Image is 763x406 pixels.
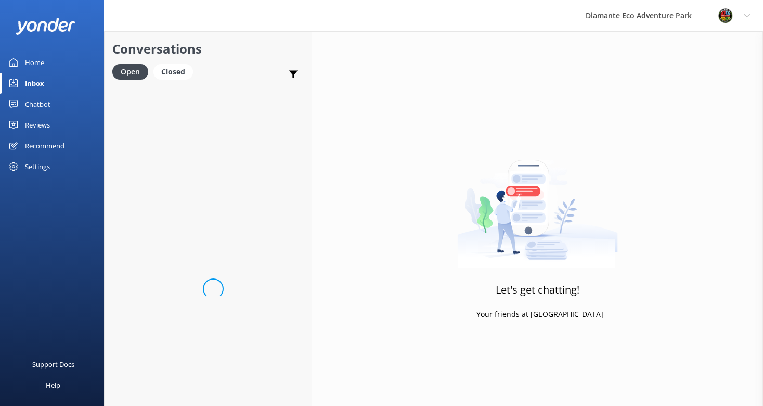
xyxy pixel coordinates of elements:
img: artwork of a man stealing a conversation from at giant smartphone [457,138,618,268]
div: Reviews [25,115,50,135]
a: Closed [153,66,198,77]
img: 831-1756915225.png [718,8,733,23]
div: Recommend [25,135,64,156]
div: Settings [25,156,50,177]
img: yonder-white-logo.png [16,18,75,35]
a: Open [112,66,153,77]
div: Inbox [25,73,44,94]
h3: Let's get chatting! [496,282,579,298]
div: Chatbot [25,94,50,115]
div: Home [25,52,44,73]
div: Help [46,375,60,396]
h2: Conversations [112,39,304,59]
div: Closed [153,64,193,80]
div: Support Docs [32,354,74,375]
p: - Your friends at [GEOGRAPHIC_DATA] [472,309,603,320]
div: Open [112,64,148,80]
